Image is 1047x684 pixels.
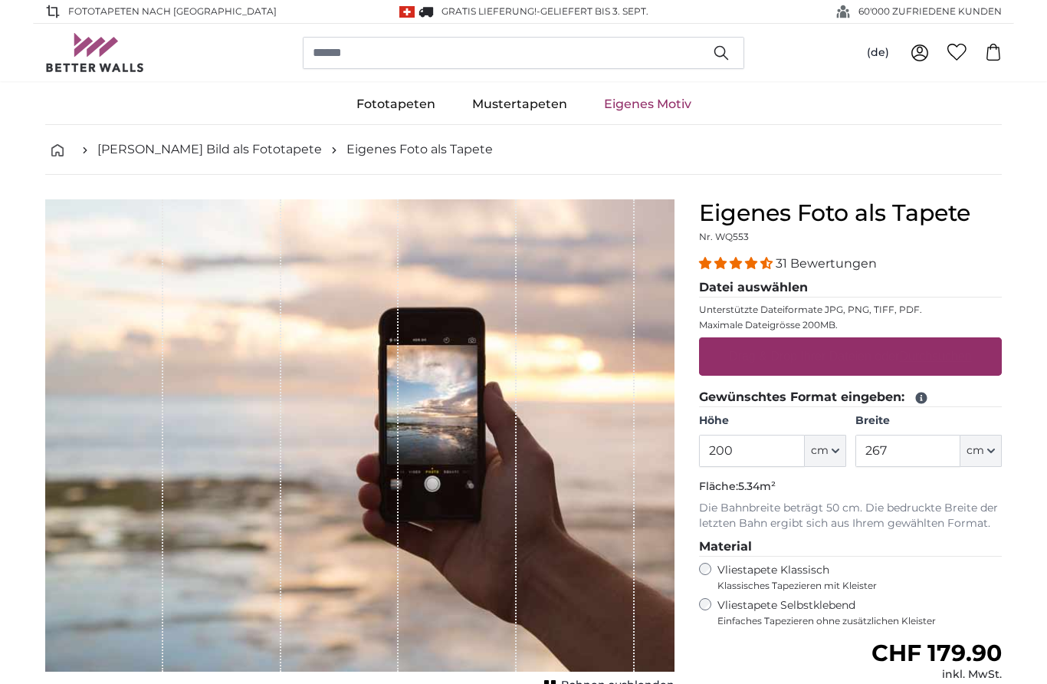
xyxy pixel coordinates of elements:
span: cm [967,443,984,459]
span: GRATIS Lieferung! [441,5,537,17]
button: cm [960,435,1002,467]
span: Nr. WQ553 [699,231,749,242]
button: (de) [855,39,901,67]
span: 5.34m² [738,479,776,493]
button: cm [805,435,846,467]
label: Vliestapete Selbstklebend [717,598,1002,627]
span: 31 Bewertungen [776,256,877,271]
span: - [537,5,648,17]
legend: Gewünschtes Format eingeben: [699,388,1002,407]
span: cm [811,443,829,459]
a: [PERSON_NAME] Bild als Fototapete [97,140,322,159]
img: Betterwalls [45,33,145,72]
a: Fototapeten [338,84,454,124]
label: Vliestapete Klassisch [717,563,989,592]
span: CHF 179.90 [871,639,1002,667]
nav: breadcrumbs [45,125,1002,175]
span: Klassisches Tapezieren mit Kleister [717,580,989,592]
p: Unterstützte Dateiformate JPG, PNG, TIFF, PDF. [699,304,1002,316]
label: Höhe [699,413,845,429]
div: inkl. MwSt. [871,667,1002,682]
img: Schweiz [399,6,415,18]
span: Fototapeten nach [GEOGRAPHIC_DATA] [68,5,277,18]
p: Die Bahnbreite beträgt 50 cm. Die bedruckte Breite der letzten Bahn ergibt sich aus Ihrem gewählt... [699,501,1002,531]
span: 60'000 ZUFRIEDENE KUNDEN [858,5,1002,18]
a: Eigenes Foto als Tapete [346,140,493,159]
span: Einfaches Tapezieren ohne zusätzlichen Kleister [717,615,1002,627]
label: Breite [855,413,1002,429]
legend: Datei auswählen [699,278,1002,298]
span: 4.32 stars [699,256,776,271]
a: Mustertapeten [454,84,586,124]
legend: Material [699,538,1002,557]
p: Maximale Dateigrösse 200MB. [699,319,1002,331]
p: Fläche: [699,479,1002,495]
h1: Eigenes Foto als Tapete [699,199,1002,227]
a: Eigenes Motiv [586,84,710,124]
span: Geliefert bis 3. Sept. [540,5,648,17]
